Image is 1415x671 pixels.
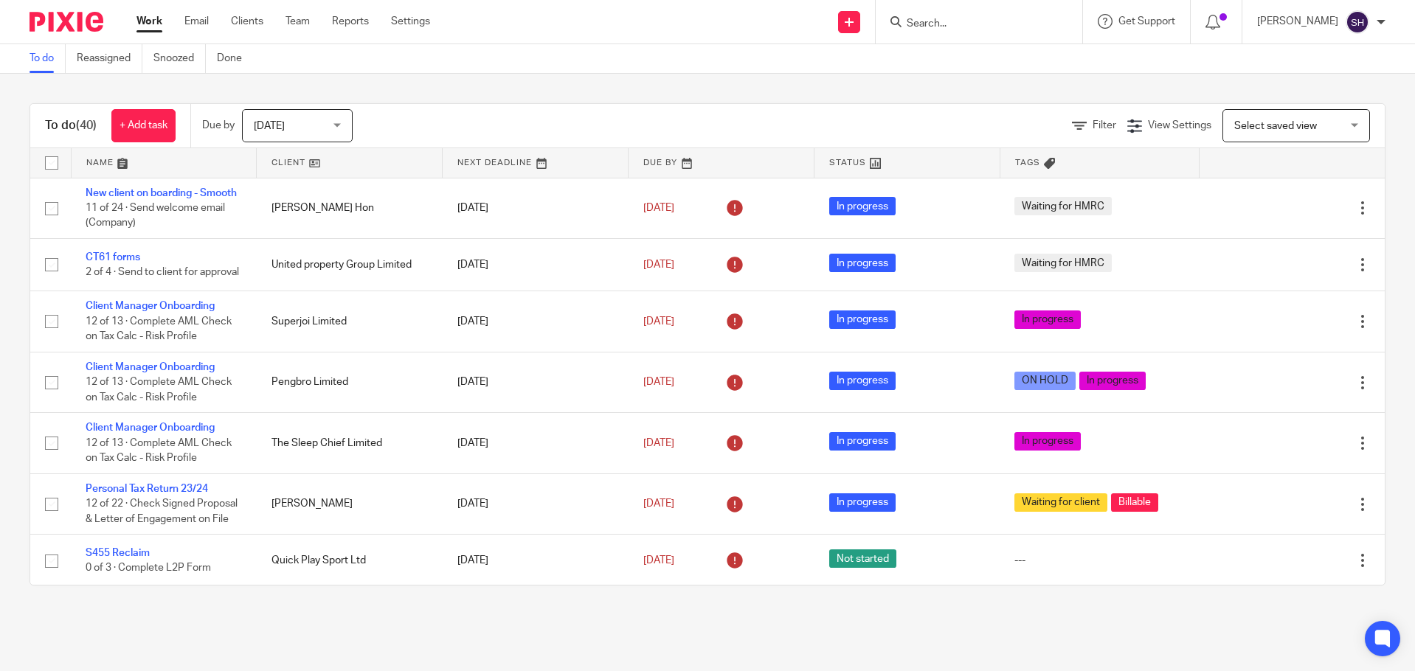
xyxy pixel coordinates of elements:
span: Waiting for client [1014,493,1107,512]
span: In progress [1014,432,1081,451]
span: 12 of 13 · Complete AML Check on Tax Calc - Risk Profile [86,438,232,464]
a: Settings [391,14,430,29]
span: (40) [76,119,97,131]
span: [DATE] [643,555,674,566]
td: Pengbro Limited [257,352,443,412]
span: In progress [829,493,896,512]
span: In progress [829,254,896,272]
td: The Sleep Chief Limited [257,413,443,473]
span: In progress [1079,372,1146,390]
p: Due by [202,118,235,133]
a: Team [286,14,310,29]
a: Done [217,44,253,73]
span: Select saved view [1234,121,1317,131]
span: View Settings [1148,120,1211,131]
td: United property Group Limited [257,238,443,291]
input: Search [905,18,1038,31]
a: Personal Tax Return 23/24 [86,484,208,494]
a: CT61 forms [86,252,140,263]
span: 11 of 24 · Send welcome email (Company) [86,203,225,229]
td: [DATE] [443,413,629,473]
div: --- [1014,553,1184,568]
span: Waiting for HMRC [1014,197,1112,215]
td: [DATE] [443,473,629,534]
td: [DATE] [443,178,629,238]
span: [DATE] [643,438,674,448]
span: In progress [1014,310,1081,329]
span: Get Support [1118,16,1175,27]
td: [DATE] [443,535,629,587]
span: In progress [829,432,896,451]
td: Quick Play Sport Ltd [257,535,443,587]
td: [DATE] [443,238,629,291]
span: 12 of 13 · Complete AML Check on Tax Calc - Risk Profile [86,316,232,342]
span: Not started [829,549,896,568]
td: [DATE] [443,291,629,352]
span: 12 of 22 · Check Signed Proposal & Letter of Engagement on File [86,498,238,524]
a: Client Manager Onboarding [86,301,215,311]
span: Waiting for HMRC [1014,254,1112,272]
td: [PERSON_NAME] [257,473,443,534]
p: [PERSON_NAME] [1257,14,1338,29]
a: + Add task [111,109,176,142]
span: In progress [829,197,896,215]
span: Filter [1093,120,1116,131]
td: Superjoi Limited [257,291,443,352]
a: To do [30,44,66,73]
span: In progress [829,372,896,390]
span: Tags [1015,159,1040,167]
a: Client Manager Onboarding [86,423,215,433]
a: S455 Reclaim [86,548,150,558]
span: [DATE] [643,316,674,327]
span: [DATE] [643,498,674,509]
td: [DATE] [443,352,629,412]
a: Work [136,14,162,29]
a: New client on boarding - Smooth [86,188,237,198]
span: [DATE] [643,260,674,270]
img: Pixie [30,12,103,32]
h1: To do [45,118,97,133]
a: Reassigned [77,44,142,73]
span: 2 of 4 · Send to client for approval [86,267,239,277]
a: Email [184,14,209,29]
a: Clients [231,14,263,29]
span: ON HOLD [1014,372,1076,390]
td: [PERSON_NAME] Hon [257,178,443,238]
span: 12 of 13 · Complete AML Check on Tax Calc - Risk Profile [86,377,232,403]
a: Snoozed [153,44,206,73]
span: [DATE] [254,121,285,131]
span: In progress [829,310,896,329]
img: svg%3E [1346,10,1369,34]
span: [DATE] [643,203,674,213]
span: 0 of 3 · Complete L2P Form [86,563,211,574]
a: Reports [332,14,369,29]
span: [DATE] [643,377,674,387]
a: Client Manager Onboarding [86,362,215,372]
span: Billable [1111,493,1158,512]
